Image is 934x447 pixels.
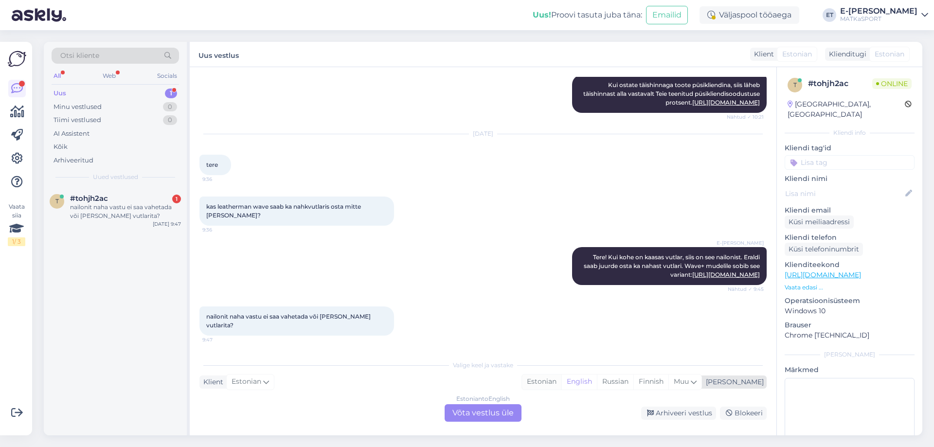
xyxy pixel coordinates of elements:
[163,115,177,125] div: 0
[750,49,774,59] div: Klient
[445,404,521,422] div: Võta vestlus üle
[785,283,915,292] p: Vaata edasi ...
[456,394,510,403] div: Estonian to English
[825,49,866,59] div: Klienditugi
[785,232,915,243] p: Kliendi telefon
[54,129,90,139] div: AI Assistent
[785,306,915,316] p: Windows 10
[702,377,764,387] div: [PERSON_NAME]
[840,7,928,23] a: E-[PERSON_NAME]MATKaSPORT
[54,102,102,112] div: Minu vestlused
[785,270,861,279] a: [URL][DOMAIN_NAME]
[641,407,716,420] div: Arhiveeri vestlus
[199,361,767,370] div: Valige keel ja vastake
[785,350,915,359] div: [PERSON_NAME]
[93,173,138,181] span: Uued vestlused
[163,102,177,112] div: 0
[785,143,915,153] p: Kliendi tag'id
[793,81,797,89] span: t
[875,49,904,59] span: Estonian
[785,330,915,340] p: Chrome [TECHNICAL_ID]
[8,50,26,68] img: Askly Logo
[584,253,761,278] span: Tere! Kui kohe on kaasas vutlar, siis on see nailonist. Eraldi saab juurde osta ka nahast vutlari...
[785,296,915,306] p: Operatsioonisüsteem
[840,7,917,15] div: E-[PERSON_NAME]
[692,271,760,278] a: [URL][DOMAIN_NAME]
[788,99,905,120] div: [GEOGRAPHIC_DATA], [GEOGRAPHIC_DATA]
[785,128,915,137] div: Kliendi info
[522,375,561,389] div: Estonian
[597,375,633,389] div: Russian
[8,237,25,246] div: 1 / 3
[153,220,181,228] div: [DATE] 9:47
[785,174,915,184] p: Kliendi nimi
[646,6,688,24] button: Emailid
[840,15,917,23] div: MATKaSPORT
[206,313,372,329] span: nailonit naha vastu ei saa vahetada või [PERSON_NAME] vutlarita?
[54,156,93,165] div: Arhiveeritud
[633,375,668,389] div: Finnish
[785,188,903,199] input: Lisa nimi
[720,407,767,420] div: Blokeeri
[70,203,181,220] div: nailonit naha vastu ei saa vahetada või [PERSON_NAME] vutlarita?
[206,203,362,219] span: kas leatherman wave saab ka nahkvutlaris osta mitte [PERSON_NAME]?
[785,260,915,270] p: Klienditeekond
[785,155,915,170] input: Lisa tag
[101,70,118,82] div: Web
[155,70,179,82] div: Socials
[692,99,760,106] a: [URL][DOMAIN_NAME]
[785,215,854,229] div: Küsi meiliaadressi
[785,365,915,375] p: Märkmed
[785,320,915,330] p: Brauser
[199,377,223,387] div: Klient
[165,89,177,98] div: 1
[206,161,218,168] span: tere
[674,377,689,386] span: Muu
[54,89,66,98] div: Uus
[55,197,59,205] span: t
[727,286,764,293] span: Nähtud ✓ 9:45
[872,78,912,89] span: Online
[785,243,863,256] div: Küsi telefoninumbrit
[54,115,101,125] div: Tiimi vestlused
[785,205,915,215] p: Kliendi email
[583,81,761,106] span: Kui ostate täishinnaga toote püsikliendina, siis läheb täishinnast alla vastavalt Teie teenitud p...
[70,194,108,203] span: #tohjh2ac
[782,49,812,59] span: Estonian
[727,113,764,121] span: Nähtud ✓ 10:21
[202,176,239,183] span: 9:36
[700,6,799,24] div: Väljaspool tööaega
[52,70,63,82] div: All
[172,195,181,203] div: 1
[717,239,764,247] span: E-[PERSON_NAME]
[561,375,597,389] div: English
[60,51,99,61] span: Otsi kliente
[823,8,836,22] div: ET
[533,10,551,19] b: Uus!
[202,226,239,233] span: 9:36
[202,336,239,343] span: 9:47
[808,78,872,89] div: # tohjh2ac
[54,142,68,152] div: Kõik
[8,202,25,246] div: Vaata siia
[198,48,239,61] label: Uus vestlus
[232,376,261,387] span: Estonian
[533,9,642,21] div: Proovi tasuta juba täna:
[199,129,767,138] div: [DATE]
